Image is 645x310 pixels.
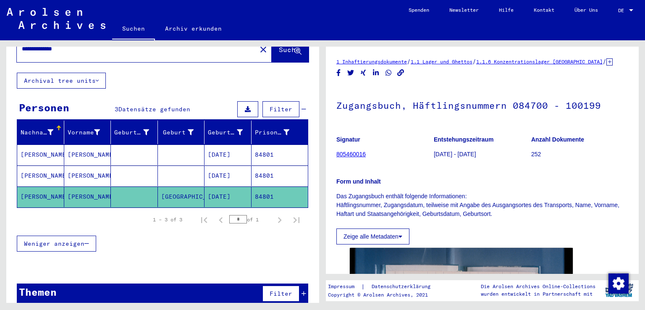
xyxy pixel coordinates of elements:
[205,121,252,144] mat-header-cell: Geburtsdatum
[158,121,205,144] mat-header-cell: Geburt‏
[17,144,64,165] mat-cell: [PERSON_NAME]
[608,273,628,293] div: Zustimmung ändern
[336,136,360,143] b: Signatur
[608,273,629,294] img: Zustimmung ändern
[252,166,308,186] mat-cell: 84801
[434,136,493,143] b: Entstehungszeitraum
[336,58,407,65] a: 1 Inhaftierungsdokumente
[17,73,106,89] button: Archival tree units
[481,283,595,290] p: Die Arolsen Archives Online-Collections
[272,36,309,62] button: Suche
[258,45,268,55] mat-icon: close
[288,211,305,228] button: Last page
[64,121,111,144] mat-header-cell: Vorname
[255,41,272,58] button: Clear
[153,216,182,223] div: 1 – 3 of 3
[21,126,64,139] div: Nachname
[334,68,343,78] button: Share on Facebook
[68,128,100,137] div: Vorname
[336,229,409,244] button: Zeige alle Metadaten
[68,126,111,139] div: Vorname
[64,187,111,207] mat-cell: [PERSON_NAME]
[158,187,205,207] mat-cell: [GEOGRAPHIC_DATA]
[279,45,300,54] span: Suche
[111,121,158,144] mat-header-cell: Geburtsname
[161,128,194,137] div: Geburt‏
[336,178,381,185] b: Form und Inhalt
[229,215,271,223] div: of 1
[7,8,105,29] img: Arolsen_neg.svg
[17,121,64,144] mat-header-cell: Nachname
[531,150,628,159] p: 252
[24,240,84,247] span: Weniger anzeigen
[262,101,299,117] button: Filter
[270,105,292,113] span: Filter
[21,128,53,137] div: Nachname
[208,128,243,137] div: Geburtsdatum
[336,86,628,123] h1: Zugangsbuch, Häftlingsnummern 084700 - 100199
[112,18,155,40] a: Suchen
[603,280,635,301] img: yv_logo.png
[328,282,361,291] a: Impressum
[212,211,229,228] button: Previous page
[252,121,308,144] mat-header-cell: Prisoner #
[603,58,606,65] span: /
[336,151,366,158] a: 805460016
[155,18,232,39] a: Archiv erkunden
[359,68,368,78] button: Share on Xing
[196,211,212,228] button: First page
[328,282,440,291] div: |
[17,187,64,207] mat-cell: [PERSON_NAME]
[252,187,308,207] mat-cell: 84801
[255,128,290,137] div: Prisoner #
[618,8,627,13] span: DE
[114,126,160,139] div: Geburtsname
[407,58,411,65] span: /
[19,100,69,115] div: Personen
[64,144,111,165] mat-cell: [PERSON_NAME]
[64,166,111,186] mat-cell: [PERSON_NAME]
[434,150,531,159] p: [DATE] - [DATE]
[17,166,64,186] mat-cell: [PERSON_NAME]
[205,166,252,186] mat-cell: [DATE]
[205,187,252,207] mat-cell: [DATE]
[472,58,476,65] span: /
[115,105,118,113] span: 3
[114,128,149,137] div: Geburtsname
[346,68,355,78] button: Share on Twitter
[328,291,440,299] p: Copyright © Arolsen Archives, 2021
[411,58,472,65] a: 1.1 Lager und Ghettos
[481,290,595,298] p: wurden entwickelt in Partnerschaft mit
[531,136,584,143] b: Anzahl Dokumente
[161,126,205,139] div: Geburt‏
[476,58,603,65] a: 1.1.6 Konzentrationslager [GEOGRAPHIC_DATA]
[372,68,380,78] button: Share on LinkedIn
[208,126,253,139] div: Geburtsdatum
[262,286,299,302] button: Filter
[252,144,308,165] mat-cell: 84801
[396,68,405,78] button: Copy link
[336,192,628,218] p: Das Zugangsbuch enthält folgende Informationen: Häftlingsnummer, Zugangsdatum, teilweise mit Anga...
[118,105,190,113] span: Datensätze gefunden
[384,68,393,78] button: Share on WhatsApp
[270,290,292,297] span: Filter
[271,211,288,228] button: Next page
[19,284,57,299] div: Themen
[365,282,440,291] a: Datenschutzerklärung
[205,144,252,165] mat-cell: [DATE]
[17,236,96,252] button: Weniger anzeigen
[255,126,300,139] div: Prisoner #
